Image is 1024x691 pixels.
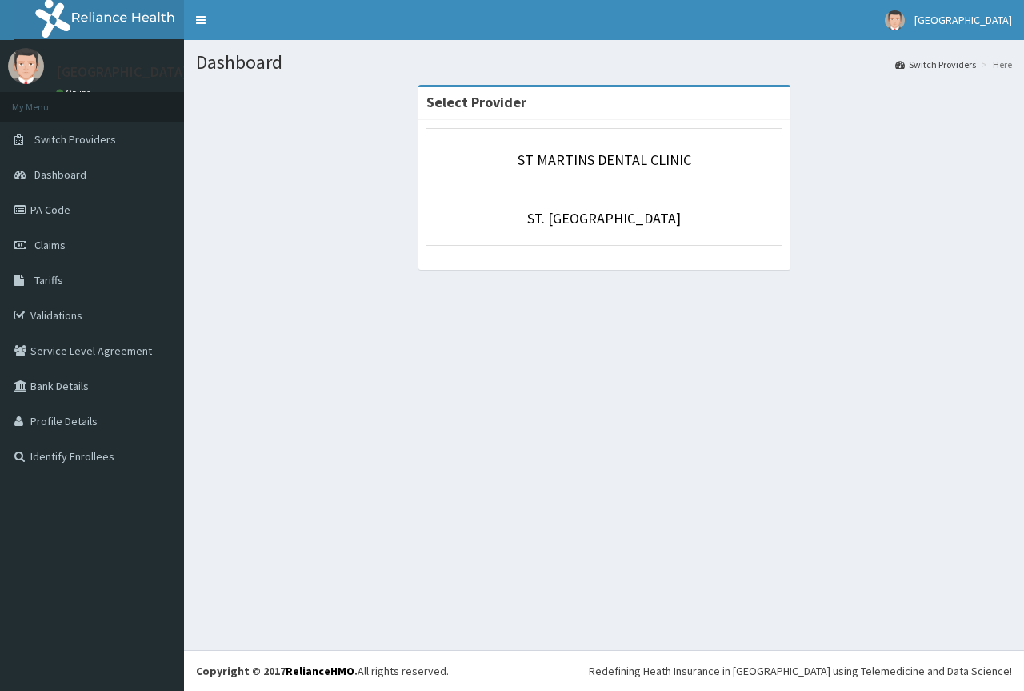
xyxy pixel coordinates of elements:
span: Switch Providers [34,132,116,147]
a: ST MARTINS DENTAL CLINIC [518,151,691,169]
strong: Copyright © 2017 . [196,664,358,678]
h1: Dashboard [196,52,1012,73]
span: Claims [34,238,66,252]
strong: Select Provider [426,93,526,111]
img: User Image [8,48,44,84]
span: Dashboard [34,167,86,182]
li: Here [978,58,1012,71]
a: RelianceHMO [286,664,354,678]
span: Tariffs [34,273,63,287]
span: [GEOGRAPHIC_DATA] [914,13,1012,27]
a: Online [56,87,94,98]
p: [GEOGRAPHIC_DATA] [56,65,188,79]
a: Switch Providers [895,58,976,71]
a: ST. [GEOGRAPHIC_DATA] [527,209,681,227]
img: User Image [885,10,905,30]
div: Redefining Heath Insurance in [GEOGRAPHIC_DATA] using Telemedicine and Data Science! [589,663,1012,679]
footer: All rights reserved. [184,650,1024,691]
